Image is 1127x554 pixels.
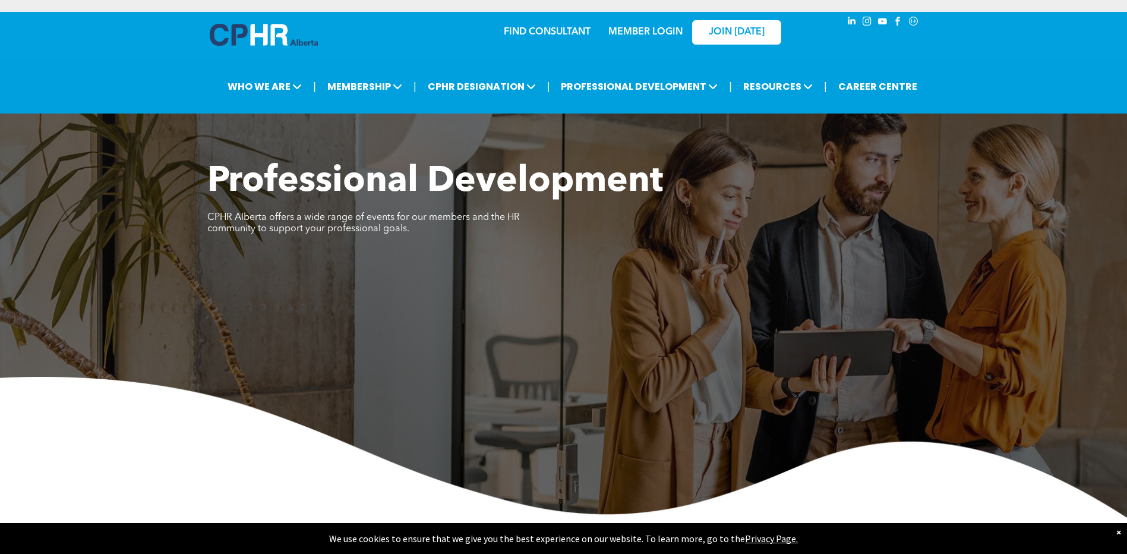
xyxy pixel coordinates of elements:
[692,20,781,45] a: JOIN [DATE]
[547,74,550,99] li: |
[740,75,816,97] span: RESOURCES
[224,75,305,97] span: WHO WE ARE
[892,15,905,31] a: facebook
[557,75,721,97] span: PROFESSIONAL DEVELOPMENT
[824,74,827,99] li: |
[845,15,858,31] a: linkedin
[907,15,920,31] a: Social network
[729,74,732,99] li: |
[876,15,889,31] a: youtube
[1116,526,1121,538] div: Dismiss notification
[207,164,663,200] span: Professional Development
[504,27,591,37] a: FIND CONSULTANT
[424,75,539,97] span: CPHR DESIGNATION
[313,74,316,99] li: |
[745,533,798,544] a: Privacy Page.
[324,75,406,97] span: MEMBERSHIP
[207,213,520,234] span: CPHR Alberta offers a wide range of events for our members and the HR community to support your p...
[608,27,683,37] a: MEMBER LOGIN
[835,75,921,97] a: CAREER CENTRE
[210,24,318,46] img: A blue and white logo for cp alberta
[709,27,765,38] span: JOIN [DATE]
[861,15,874,31] a: instagram
[413,74,416,99] li: |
